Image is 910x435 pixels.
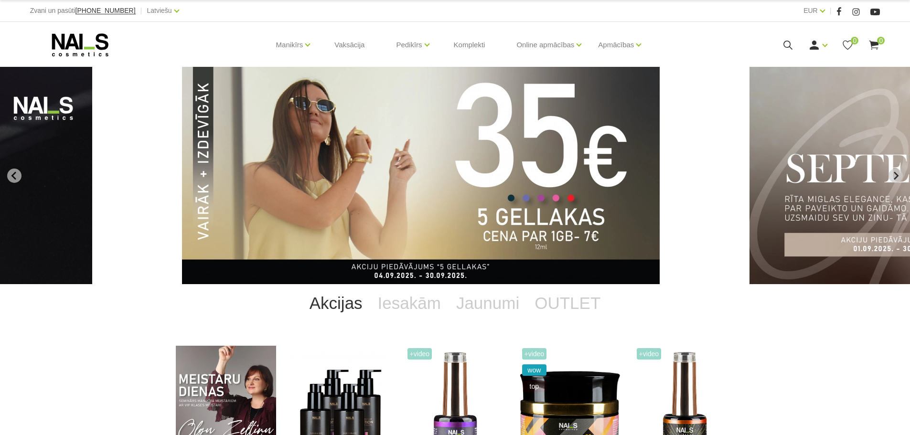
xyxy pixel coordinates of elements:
li: 1 of 12 [182,67,728,284]
button: Next slide [889,169,903,183]
a: 0 [842,39,854,51]
span: +Video [522,348,547,360]
a: [PHONE_NUMBER] [75,7,136,14]
a: Online apmācības [516,26,574,64]
span: 0 [877,37,885,44]
span: wow [522,364,547,376]
a: OUTLET [527,284,608,322]
a: Manikīrs [276,26,303,64]
span: | [140,5,142,17]
a: Akcijas [302,284,370,322]
a: Vaksācija [327,22,372,68]
a: Jaunumi [449,284,527,322]
span: +Video [407,348,432,360]
a: Latviešu [147,5,172,16]
span: top [522,381,547,392]
a: Iesakām [370,284,449,322]
div: Zvani un pasūti [30,5,136,17]
a: 0 [868,39,880,51]
span: +Video [637,348,662,360]
button: Go to last slide [7,169,21,183]
a: Komplekti [446,22,493,68]
span: 0 [851,37,858,44]
a: Pedikīrs [396,26,422,64]
a: EUR [803,5,818,16]
span: | [830,5,832,17]
a: Apmācības [598,26,634,64]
